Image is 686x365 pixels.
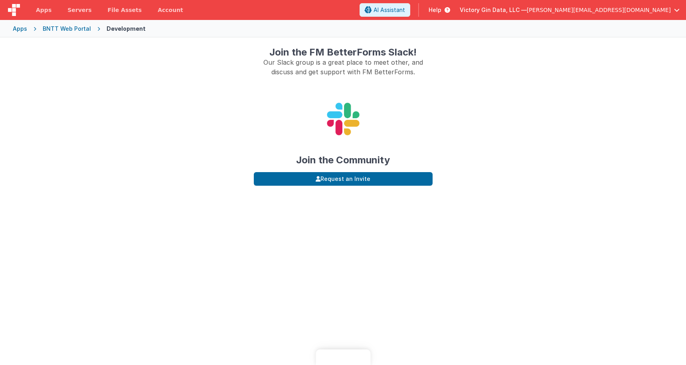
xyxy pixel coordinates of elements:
center: Our Slack group is a great place to meet other, and discuss and get support with FM BetterForms. [254,58,433,77]
span: Victory Gin Data, LLC — [460,6,527,14]
button: AI Assistant [360,3,410,17]
span: Servers [67,6,91,14]
span: Help [429,6,441,14]
div: Apps [13,25,27,33]
div: Development [107,25,146,33]
span: Apps [36,6,51,14]
img: slack icon [307,83,379,155]
strong: Join the FM BetterForms Slack! [269,46,417,58]
span: AI Assistant [374,6,405,14]
button: Request an Invite [254,172,433,186]
div: BNTT Web Portal [43,25,91,33]
button: Victory Gin Data, LLC — [PERSON_NAME][EMAIL_ADDRESS][DOMAIN_NAME] [460,6,680,14]
span: [PERSON_NAME][EMAIL_ADDRESS][DOMAIN_NAME] [527,6,671,14]
strong: Join the Community [296,154,390,166]
span: File Assets [108,6,142,14]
